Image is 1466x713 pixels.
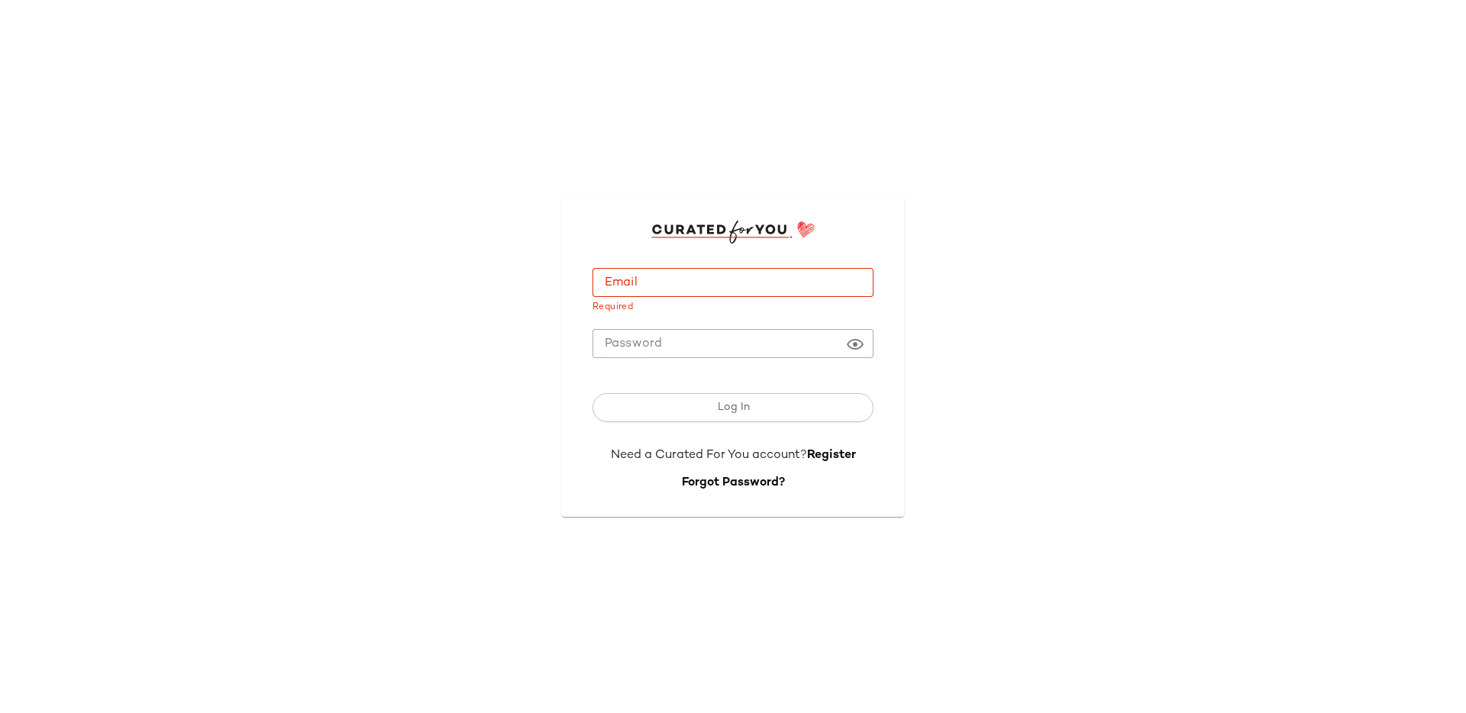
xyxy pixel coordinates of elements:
img: cfy_login_logo.DGdB1djN.svg [651,221,815,244]
a: Forgot Password? [682,476,785,489]
span: Need a Curated For You account? [611,449,807,462]
a: Register [807,449,856,462]
span: Log In [716,402,749,414]
div: Required [593,303,873,312]
button: Log In [593,393,873,422]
